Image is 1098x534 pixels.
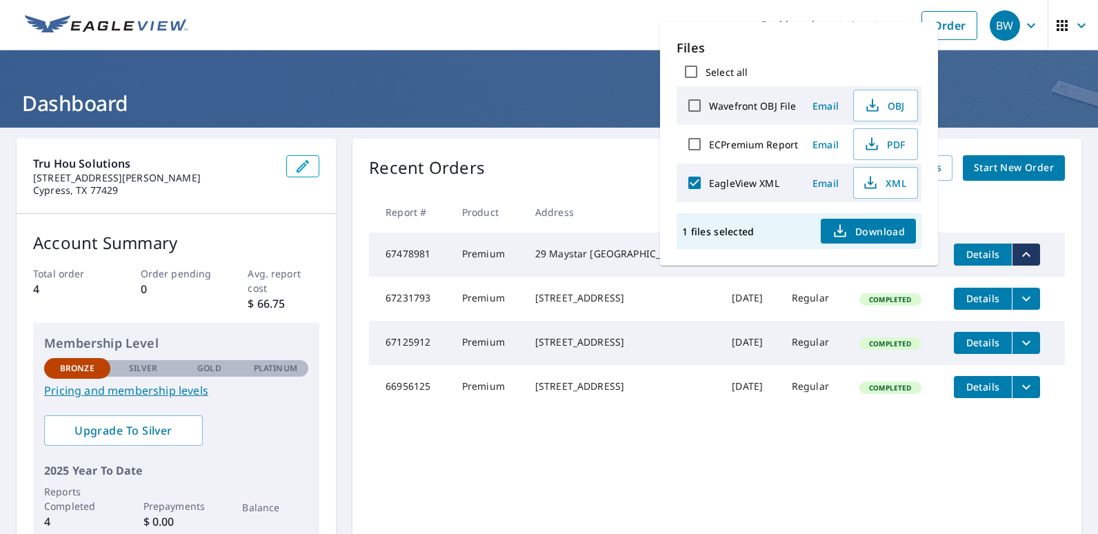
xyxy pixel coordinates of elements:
th: Product [451,192,524,233]
p: Bronze [60,362,94,375]
span: Details [962,336,1004,349]
div: [STREET_ADDRESS] [535,291,710,305]
span: Details [962,248,1004,261]
a: Start New Order [963,155,1065,181]
td: Premium [451,365,524,409]
span: OBJ [862,97,906,114]
a: Pricing and membership levels [44,382,308,399]
td: Premium [451,233,524,277]
span: Email [809,99,842,112]
p: Total order [33,266,105,281]
p: Membership Level [44,334,308,353]
span: Upgrade To Silver [55,423,192,438]
p: Balance [242,500,308,515]
td: Premium [451,277,524,321]
button: detailsBtn-67478981 [954,244,1012,266]
h1: Dashboard [17,89,1081,117]
button: filesDropdownBtn-66956125 [1012,376,1040,398]
td: 67231793 [369,277,451,321]
p: Order pending [141,266,212,281]
td: [DATE] [721,365,781,409]
button: Download [821,219,916,244]
label: EagleView XML [709,177,779,190]
button: Email [803,172,848,194]
p: Cypress, TX 77429 [33,184,275,197]
p: Tru Hou Solutions [33,155,275,172]
label: Select all [706,66,748,79]
span: XML [862,175,906,191]
p: Recent Orders [369,155,485,181]
span: PDF [862,136,906,152]
p: Gold [197,362,221,375]
p: $ 0.00 [143,513,210,530]
button: filesDropdownBtn-67231793 [1012,288,1040,310]
span: Start New Order [974,159,1054,177]
p: 4 [44,513,110,530]
button: Email [803,134,848,155]
button: XML [853,167,918,199]
p: Reports Completed [44,484,110,513]
button: OBJ [853,90,918,121]
td: Regular [781,321,848,365]
p: Prepayments [143,499,210,513]
td: [DATE] [721,277,781,321]
td: 66956125 [369,365,451,409]
span: Completed [861,339,919,348]
div: BW [990,10,1020,41]
button: detailsBtn-66956125 [954,376,1012,398]
label: Wavefront OBJ File [709,99,796,112]
img: EV Logo [25,15,188,36]
div: 29 Maystar [GEOGRAPHIC_DATA] [535,247,710,261]
button: PDF [853,128,918,160]
th: Address [524,192,721,233]
p: 2025 Year To Date [44,462,308,479]
button: detailsBtn-67125912 [954,332,1012,354]
button: Email [803,95,848,117]
td: Premium [451,321,524,365]
span: Email [809,138,842,151]
td: 67125912 [369,321,451,365]
a: Upgrade To Silver [44,415,203,446]
td: 67478981 [369,233,451,277]
p: Platinum [254,362,297,375]
span: Completed [861,383,919,393]
p: 0 [141,281,212,297]
p: Files [677,39,921,57]
th: Report # [369,192,451,233]
span: Email [809,177,842,190]
p: $ 66.75 [248,295,319,312]
p: 4 [33,281,105,297]
p: 1 files selected [682,225,754,238]
button: filesDropdownBtn-67478981 [1012,244,1040,266]
div: [STREET_ADDRESS] [535,335,710,349]
td: Regular [781,365,848,409]
a: Order [921,11,977,40]
span: Download [832,223,905,239]
button: detailsBtn-67231793 [954,288,1012,310]
p: Avg. report cost [248,266,319,295]
p: Account Summary [33,230,319,255]
span: Completed [861,295,919,304]
td: [DATE] [721,321,781,365]
p: [STREET_ADDRESS][PERSON_NAME] [33,172,275,184]
span: Details [962,292,1004,305]
label: ECPremium Report [709,138,798,151]
span: Details [962,380,1004,393]
div: [STREET_ADDRESS] [535,379,710,393]
p: Silver [129,362,158,375]
td: Regular [781,277,848,321]
button: filesDropdownBtn-67125912 [1012,332,1040,354]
